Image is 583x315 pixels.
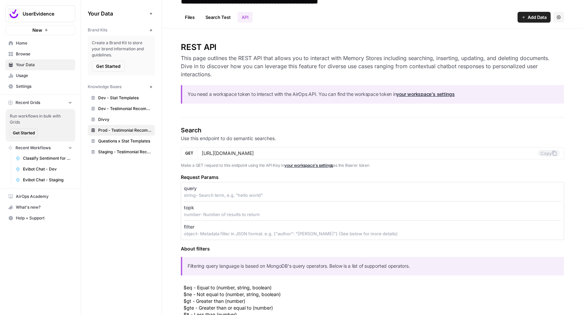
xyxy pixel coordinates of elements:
a: Evibot Chat - Dev [12,164,75,175]
p: Use this endpoint to do semantic searches. [181,135,564,142]
button: Workspace: UserEvidence [5,5,75,22]
span: Settings [16,83,72,89]
a: Dev - Stat Templates [88,93,155,103]
span: Usage [16,73,72,79]
a: Browse [5,49,75,59]
span: AirOps Academy [16,193,72,200]
span: Classify Sentiment for Testimonial Questions [23,155,72,161]
div: What's new? [6,202,75,212]
span: Add Data [528,14,547,21]
span: Your Data [88,9,147,18]
a: API [238,12,253,23]
a: AirOps Academy [5,191,75,202]
span: Evibot Chat - Staging [23,177,72,183]
span: Divvy [98,116,152,123]
span: Get Started [13,130,35,136]
span: Create a Brand Kit to store your brand information and guidelines. [92,40,151,58]
span: Questions x Stat Templates [98,138,152,144]
span: Recent Grids [16,100,40,106]
p: number - Number of results to return [184,211,561,218]
li: $eq - Equal to (number, string, boolean) [184,284,564,291]
button: Get Started [92,61,125,72]
img: UserEvidence Logo [8,8,20,20]
span: GET [185,150,193,156]
button: Help + Support [5,213,75,224]
a: Prod - Testimonial Recommender (Vector Store) [88,125,155,136]
p: Make a GET request to this endpoint using the API Key in as the Bearer token [181,162,564,169]
span: Brand Kits [88,27,107,33]
p: topk [184,204,194,211]
h5: Request Params [181,174,564,181]
span: Home [16,40,72,46]
a: your workspace's settings [396,91,454,97]
a: Home [5,38,75,49]
p: Filtering query language is based on MongoDB's query operators. Below is a list of supported oper... [188,262,559,270]
p: string - Search term, e.g. "hello world" [184,192,561,199]
span: Knowledge Bases [88,84,121,90]
p: query [184,185,197,192]
a: your workspace's settings [284,163,333,168]
p: filter [184,224,194,230]
span: Your Data [16,62,72,68]
button: New [5,25,75,35]
a: Staging - Testimonial Recommender (Vector Store) [88,147,155,157]
a: Settings [5,81,75,92]
span: Staging - Testimonial Recommender (Vector Store) [98,149,152,155]
span: Help + Support [16,215,72,221]
a: Divvy [88,114,155,125]
button: Recent Grids [5,98,75,108]
span: Get Started [96,63,120,70]
span: New [32,27,42,33]
span: Dev - Stat Templates [98,95,152,101]
button: Add Data [518,12,551,23]
span: Recent Workflows [16,145,51,151]
span: Run workflows in bulk with Grids [10,113,71,125]
h2: REST API [181,42,564,53]
a: Files [181,12,199,23]
a: Evibot Chat - Staging [12,175,75,185]
p: object - Metadata filter in JSON format. e.g. {"author": "[PERSON_NAME]"} (See below for more det... [184,230,561,237]
span: UserEvidence [23,10,63,17]
span: Browse [16,51,72,57]
button: Recent Workflows [5,143,75,153]
li: $gte - Greater than or equal to (number) [184,305,564,311]
a: Usage [5,70,75,81]
span: Evibot Chat - Dev [23,166,72,172]
button: Get Started [10,129,38,137]
a: Questions x Stat Templates [88,136,155,147]
a: Search Test [201,12,235,23]
a: Classify Sentiment for Testimonial Questions [12,153,75,164]
h4: Search [181,126,564,135]
a: Dev - Testimonial Recommender [88,103,155,114]
h3: This page outlines the REST API that allows you to interact with Memory Stores including searchin... [181,54,564,78]
h5: About filters [181,245,564,252]
li: $gt - Greater than (number) [184,298,564,305]
button: Copy [538,150,560,157]
a: Your Data [5,59,75,70]
button: What's new? [5,202,75,213]
span: Dev - Testimonial Recommender [98,106,152,112]
span: Prod - Testimonial Recommender (Vector Store) [98,127,152,133]
p: You need a workspace token to interact with the AirOps API. You can find the workspace token in [188,90,559,98]
li: $ne - Not equal to (number, string, boolean) [184,291,564,298]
